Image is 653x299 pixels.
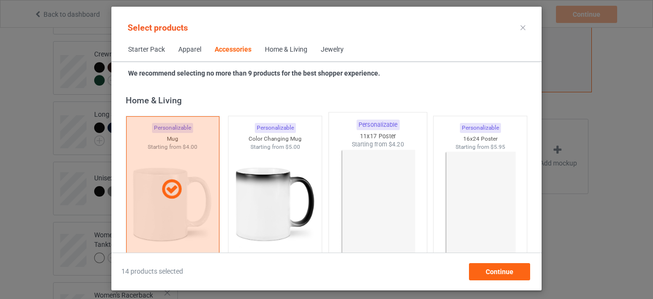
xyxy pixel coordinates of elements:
[329,141,427,149] div: Starting from
[126,95,532,106] div: Home & Living
[265,45,307,55] div: Home & Living
[121,267,183,277] span: 14 products selected
[388,141,404,148] span: $4.20
[121,38,172,61] span: Starter Pack
[229,135,322,143] div: Color Changing Mug
[321,45,344,55] div: Jewelry
[434,143,527,151] div: Starting from
[490,144,505,150] span: $5.95
[437,151,523,258] img: regular.jpg
[434,135,527,143] div: 16x24 Poster
[285,144,300,150] span: $5.00
[329,132,427,140] div: 11x17 Poster
[460,123,501,133] div: Personalizable
[356,120,399,131] div: Personalizable
[333,149,423,261] img: regular.jpg
[255,123,296,133] div: Personalizable
[178,45,201,55] div: Apparel
[469,263,530,280] div: Continue
[229,143,322,151] div: Starting from
[128,69,380,77] strong: We recommend selecting no more than 9 products for the best shopper experience.
[486,268,513,276] span: Continue
[232,151,318,258] img: regular.jpg
[128,22,188,33] span: Select products
[215,45,251,55] div: Accessories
